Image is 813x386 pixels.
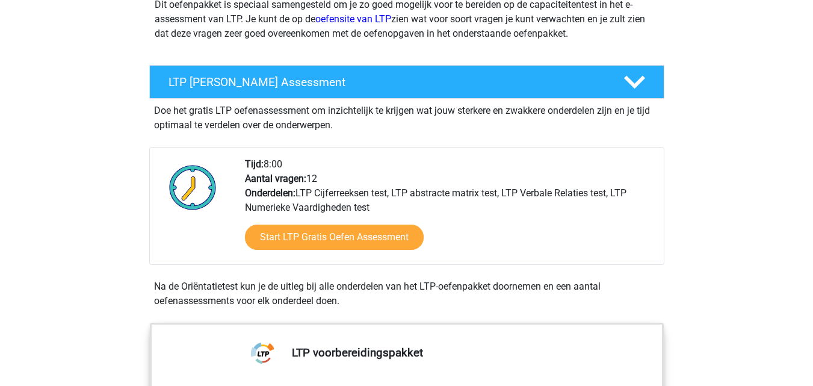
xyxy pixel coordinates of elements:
[245,158,264,170] b: Tijd:
[149,99,664,132] div: Doe het gratis LTP oefenassessment om inzichtelijk te krijgen wat jouw sterkere en zwakkere onder...
[245,187,295,199] b: Onderdelen:
[245,173,306,184] b: Aantal vragen:
[162,157,223,217] img: Klok
[315,13,391,25] a: oefensite van LTP
[144,65,669,99] a: LTP [PERSON_NAME] Assessment
[236,157,663,264] div: 8:00 12 LTP Cijferreeksen test, LTP abstracte matrix test, LTP Verbale Relaties test, LTP Numerie...
[245,225,424,250] a: Start LTP Gratis Oefen Assessment
[149,279,664,308] div: Na de Oriëntatietest kun je de uitleg bij alle onderdelen van het LTP-oefenpakket doornemen en ee...
[168,75,604,89] h4: LTP [PERSON_NAME] Assessment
